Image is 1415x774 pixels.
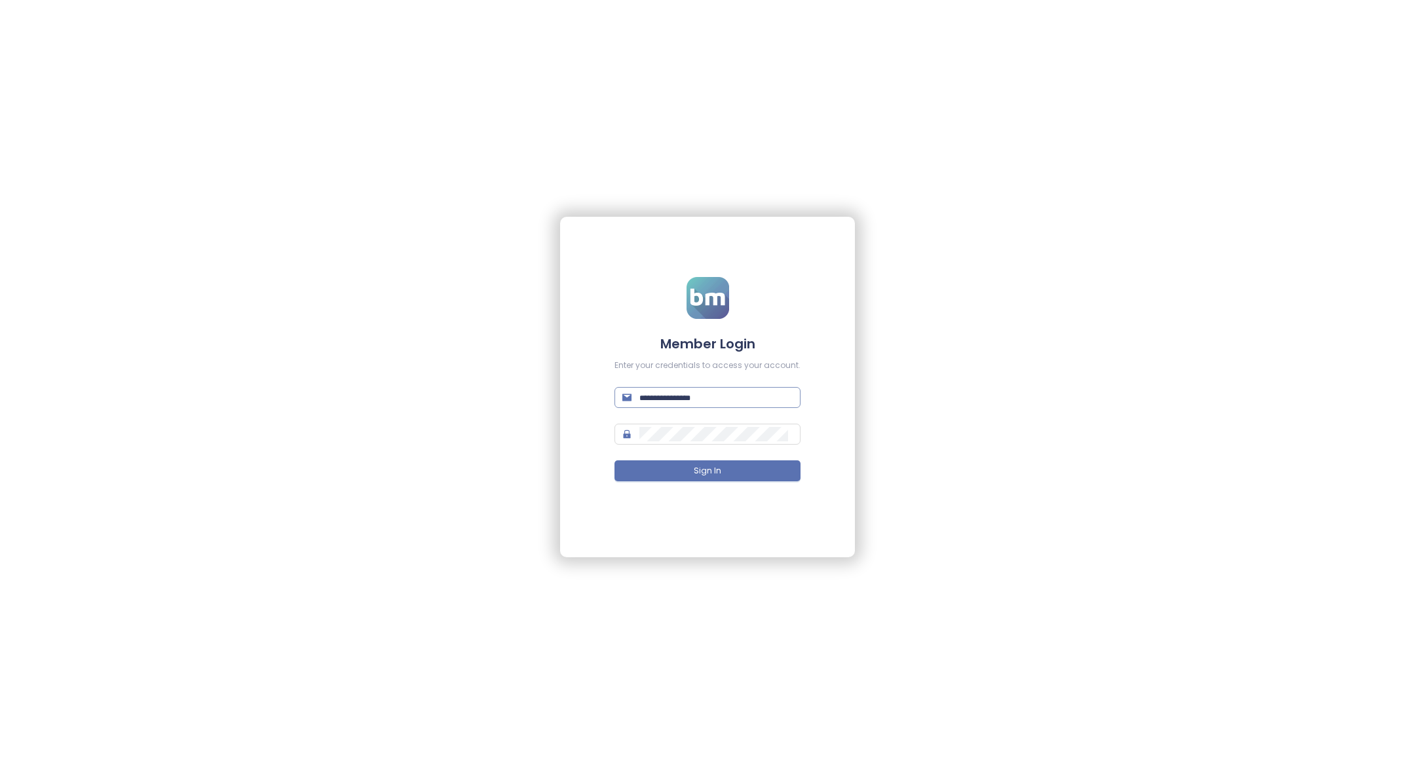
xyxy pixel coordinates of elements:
[622,430,632,439] span: lock
[614,460,801,481] button: Sign In
[614,335,801,353] h4: Member Login
[614,359,801,372] div: Enter your credentials to access your account.
[622,393,632,402] span: mail
[694,465,721,477] span: Sign In
[687,277,729,319] img: logo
